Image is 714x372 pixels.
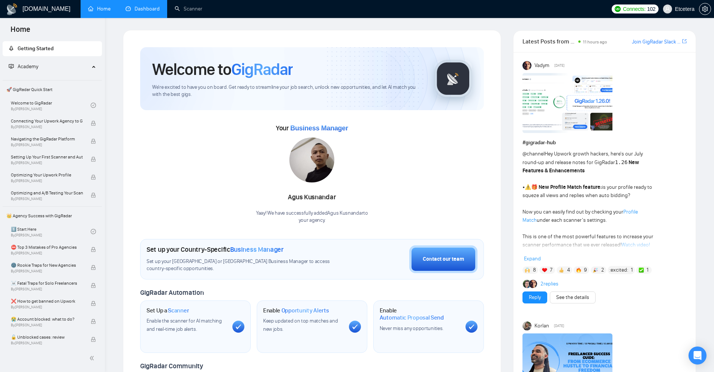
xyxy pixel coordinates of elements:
span: 🌚 Rookie Traps for New Agencies [11,261,83,269]
span: Business Manager [290,124,348,132]
img: upwork-logo.png [615,6,621,12]
img: F09AC4U7ATU-image.png [522,73,612,133]
span: 2 [601,266,604,274]
span: lock [91,247,96,252]
span: Connects: [623,5,645,13]
img: ✅ [639,267,644,273]
span: 🚀 GigRadar Quick Start [3,82,101,97]
img: gigradar-logo.png [434,60,472,97]
span: ❌ How to get banned on Upwork [11,297,83,305]
span: 🎁 [531,184,537,190]
span: By [PERSON_NAME] [11,125,83,129]
code: 1.26 [615,159,628,165]
img: 🙌 [525,267,530,273]
span: fund-projection-screen [9,64,14,69]
span: By [PERSON_NAME] [11,161,83,165]
h1: Enable [263,307,329,314]
span: check-circle [91,229,96,234]
span: Opportunity Alerts [281,307,329,314]
span: [DATE] [554,62,564,69]
span: Connecting Your Upwork Agency to GigRadar [11,117,83,125]
span: Enable the scanner for AI matching and real-time job alerts. [147,318,222,332]
img: 👍 [559,267,564,273]
img: 1700137308248-IMG-20231102-WA0008.jpg [289,137,334,182]
img: Korlan [522,321,531,330]
span: ⛔ Top 3 Mistakes of Pro Agencies [11,244,83,251]
span: We're excited to have you on board. Get ready to streamline your job search, unlock new opportuni... [152,84,422,98]
span: Expand [524,255,541,262]
span: 😭 Account blocked: what to do? [11,315,83,323]
img: Vadym [522,61,531,70]
a: Reply [529,293,541,302]
span: rocket [9,46,14,51]
span: 🔓 Unblocked cases: review [11,333,83,341]
a: Watch video! [621,242,650,248]
span: 4 [567,266,570,274]
button: Reply [522,291,547,303]
span: By [PERSON_NAME] [11,341,83,345]
span: GigRadar [231,59,293,79]
span: 1 [631,266,633,274]
span: Business Manager [230,245,284,254]
span: lock [91,175,96,180]
img: 🔥 [576,267,581,273]
span: By [PERSON_NAME] [11,323,83,327]
span: By [PERSON_NAME] [11,287,83,291]
div: Yaay! We have successfully added Agus Kusnandar to [256,210,368,224]
h1: Enable [380,307,460,321]
button: Contact our team [409,245,477,273]
span: lock [91,319,96,324]
h1: Welcome to [152,59,293,79]
span: By [PERSON_NAME] [11,143,83,147]
span: Your [276,124,348,132]
span: By [PERSON_NAME] [11,305,83,309]
div: Open Intercom Messenger [689,347,707,365]
a: 2replies [540,280,558,288]
a: setting [699,6,711,12]
span: 9 [584,266,587,274]
span: 8 [533,266,536,274]
span: 👑 Agency Success with GigRadar [3,208,101,223]
span: By [PERSON_NAME] [11,269,83,273]
span: double-left [89,354,97,362]
h1: Set Up a [147,307,189,314]
span: 7 [550,266,552,274]
a: 1️⃣ Start HereBy[PERSON_NAME] [11,223,91,240]
span: By [PERSON_NAME] [11,197,83,201]
span: By [PERSON_NAME] [11,179,83,183]
img: logo [6,3,18,15]
h1: # gigradar-hub [522,139,687,147]
span: Optimizing Your Upwork Profile [11,171,83,179]
h1: Set up your Country-Specific [147,245,284,254]
img: Alex B [523,280,531,288]
span: lock [91,121,96,126]
span: GigRadar Automation [140,288,204,297]
span: Academy [18,63,38,70]
span: user [665,6,670,12]
a: export [682,38,687,45]
li: Getting Started [3,41,102,56]
span: Automatic Proposal Send [380,314,444,321]
span: Vadym [534,61,549,70]
span: Navigating the GigRadar Platform [11,135,83,143]
span: lock [91,193,96,198]
span: lock [91,265,96,270]
span: lock [91,337,96,342]
button: setting [699,3,711,15]
span: lock [91,301,96,306]
div: Contact our team [423,255,464,263]
span: Academy [9,63,38,70]
button: See the details [550,291,596,303]
span: lock [91,139,96,144]
span: Optimizing and A/B Testing Your Scanner for Better Results [11,189,83,197]
span: Never miss any opportunities. [380,325,443,332]
span: Korlan [534,322,549,330]
p: your agency . [256,217,368,224]
span: lock [91,157,96,162]
span: export [682,38,687,44]
span: 1 [647,266,648,274]
a: homeHome [88,6,111,12]
span: [DATE] [554,323,564,329]
a: Join GigRadar Slack Community [632,38,681,46]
